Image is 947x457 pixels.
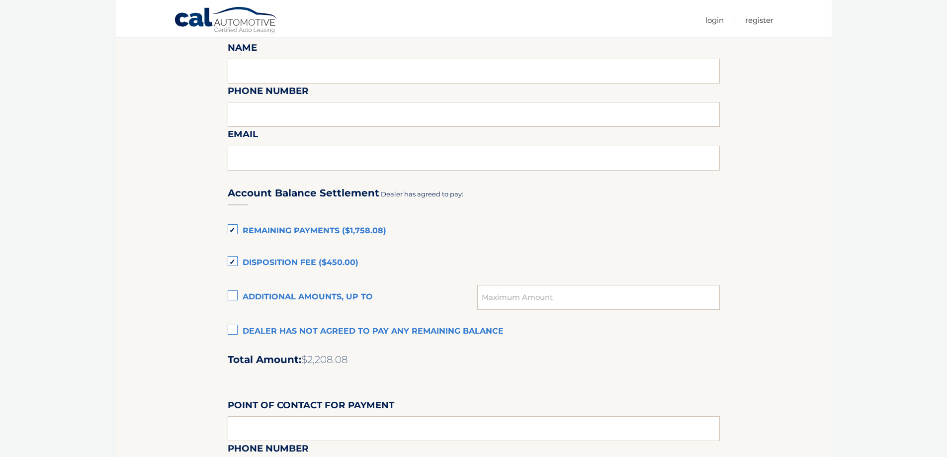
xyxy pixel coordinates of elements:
a: Register [745,12,774,28]
label: Disposition Fee ($450.00) [228,253,720,273]
label: Name [228,40,257,59]
h3: Account Balance Settlement [228,187,379,199]
h2: Total Amount: [228,354,720,366]
input: Maximum Amount [477,285,719,310]
a: Login [705,12,724,28]
label: Remaining Payments ($1,758.08) [228,221,720,241]
a: Cal Automotive [174,6,278,35]
label: Email [228,127,258,145]
span: $2,208.08 [301,354,348,366]
span: Dealer has agreed to pay: [381,190,463,198]
label: Dealer has not agreed to pay any remaining balance [228,322,720,342]
label: Point of Contact for Payment [228,398,394,416]
label: Phone Number [228,84,309,102]
label: Additional amounts, up to [228,287,478,307]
